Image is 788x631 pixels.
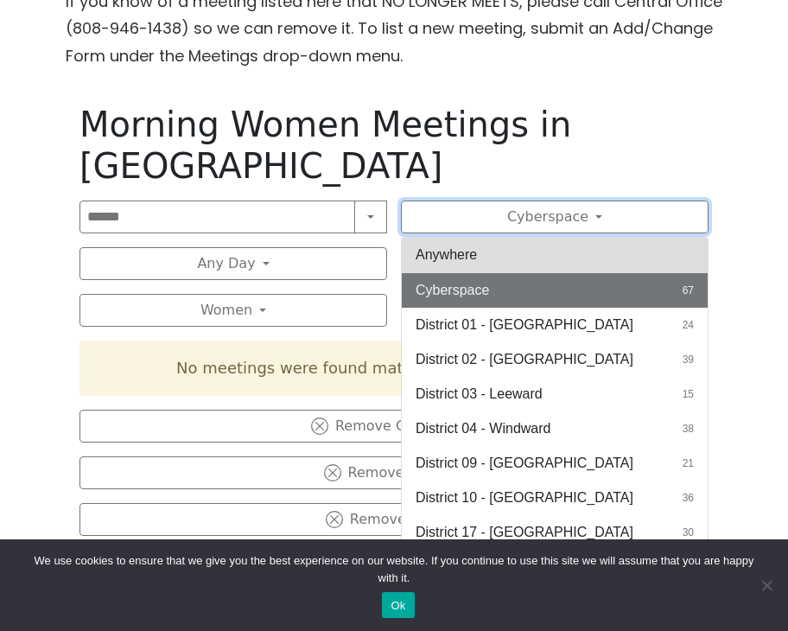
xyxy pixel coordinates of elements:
span: District 04 - Windward [416,418,550,439]
button: Search [354,201,387,233]
span: 21 results [683,456,694,471]
span: District 02 - [GEOGRAPHIC_DATA] [416,349,633,370]
span: Cyberspace [416,280,489,301]
span: 38 results [683,421,694,437]
input: Search [79,201,355,233]
button: District 02 - [GEOGRAPHIC_DATA]39 results [402,342,708,377]
span: District 09 - [GEOGRAPHIC_DATA] [416,453,633,474]
span: 24 results [683,317,694,333]
button: Remove Morning [79,456,709,489]
button: Remove Women [79,503,709,536]
button: District 01 - [GEOGRAPHIC_DATA]24 results [402,308,708,342]
span: District 10 - [GEOGRAPHIC_DATA] [416,488,633,508]
span: No [758,577,775,594]
span: 67 results [683,283,694,298]
button: Anywhere [402,238,708,272]
button: District 09 - [GEOGRAPHIC_DATA]21 results [402,446,708,481]
span: District 17 - [GEOGRAPHIC_DATA] [416,522,633,543]
button: District 03 - Leeward15 results [402,377,708,411]
button: Cyberspace67 results [402,273,708,308]
button: Remove Cyberspace [79,410,709,443]
span: 30 results [683,525,694,540]
span: 15 results [683,386,694,402]
div: Cyberspace [401,237,709,552]
button: District 10 - [GEOGRAPHIC_DATA]36 results [402,481,708,515]
button: Ok [382,592,414,618]
span: We use cookies to ensure that we give you the best experience on our website. If you continue to ... [26,552,762,587]
button: Cyberspace [401,201,709,233]
button: Any Day [79,247,387,280]
button: District 04 - Windward38 results [402,411,708,446]
span: District 03 - Leeward [416,384,543,405]
span: District 01 - [GEOGRAPHIC_DATA] [416,315,633,335]
span: 39 results [683,352,694,367]
button: District 17 - [GEOGRAPHIC_DATA]30 results [402,515,708,550]
h1: Morning Women Meetings in [GEOGRAPHIC_DATA] [79,104,709,187]
button: Women [79,294,387,327]
div: No meetings were found matching the selected criteria. [79,341,709,396]
span: 36 results [683,490,694,506]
